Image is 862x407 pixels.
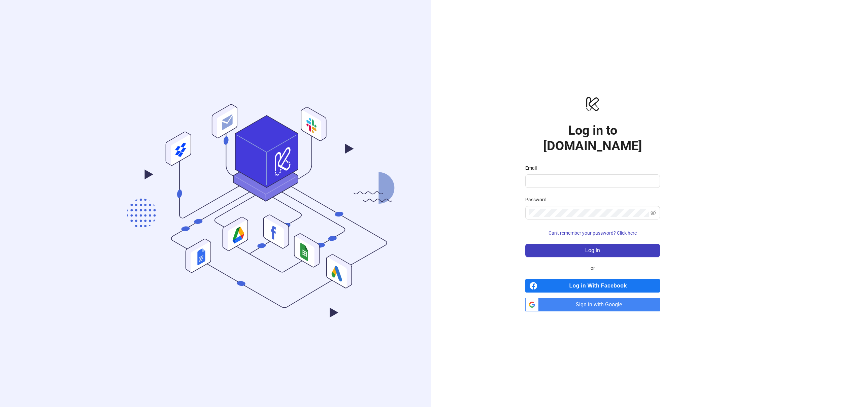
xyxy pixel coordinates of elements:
label: Email [525,164,541,172]
input: Password [529,209,649,217]
span: eye-invisible [651,210,656,215]
a: Can't remember your password? Click here [525,230,660,236]
button: Can't remember your password? Click here [525,228,660,238]
button: Log in [525,244,660,257]
input: Email [529,177,655,185]
span: Log in [585,247,600,253]
span: Sign in with Google [541,298,660,311]
span: Log in With Facebook [540,279,660,293]
span: Can't remember your password? Click here [549,230,637,236]
a: Sign in with Google [525,298,660,311]
h1: Log in to [DOMAIN_NAME] [525,123,660,154]
span: or [585,264,600,272]
a: Log in With Facebook [525,279,660,293]
label: Password [525,196,551,203]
